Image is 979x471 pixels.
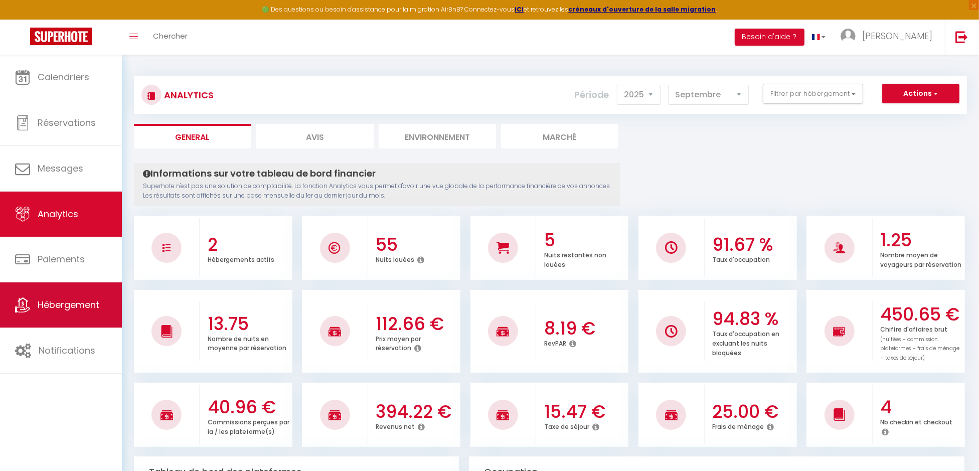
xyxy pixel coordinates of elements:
a: créneaux d'ouverture de la salle migration [569,5,716,14]
p: Taxe de séjour [544,420,589,431]
a: ... [PERSON_NAME] [833,20,945,55]
h3: 394.22 € [376,401,458,422]
p: Nuits louées [376,253,415,264]
img: ... [841,29,856,44]
li: Marché [501,124,618,148]
span: Paiements [38,253,85,265]
h3: 94.83 % [712,308,794,330]
span: Hébergement [38,298,99,311]
h3: 1.25 [881,230,962,251]
h3: 91.67 % [712,234,794,255]
p: Commissions perçues par la / les plateforme(s) [208,416,289,436]
h3: 25.00 € [712,401,794,422]
p: Frais de ménage [712,420,764,431]
p: Hébergements actifs [208,253,274,264]
h3: 55 [376,234,458,255]
a: Chercher [145,20,195,55]
a: ICI [515,5,524,14]
span: [PERSON_NAME] [862,30,932,42]
span: Messages [38,162,83,175]
span: Réservations [38,116,96,129]
button: Actions [882,84,959,104]
p: Taux d'occupation [712,253,770,264]
span: (nuitées + commission plateformes + frais de ménage + taxes de séjour) [881,336,960,362]
img: NO IMAGE [162,244,171,252]
h4: Informations sur votre tableau de bord financier [143,168,611,179]
li: Environnement [379,124,496,148]
p: Prix moyen par réservation [376,333,421,353]
img: logout [955,31,968,43]
img: NO IMAGE [665,325,678,338]
li: Avis [256,124,374,148]
p: Chiffre d'affaires brut [881,323,960,362]
button: Ouvrir le widget de chat LiveChat [8,4,38,34]
h3: 450.65 € [881,304,962,325]
span: Analytics [38,208,78,220]
h3: 8.19 € [544,318,626,339]
p: Nuits restantes non louées [544,249,606,269]
li: General [134,124,251,148]
p: Nombre moyen de voyageurs par réservation [881,249,962,269]
img: NO IMAGE [833,326,846,338]
h3: 4 [881,397,962,418]
h3: 112.66 € [376,313,458,335]
span: Notifications [39,344,95,357]
span: Chercher [153,31,188,41]
h3: 15.47 € [544,401,626,422]
p: RevPAR [544,337,566,348]
h3: 13.75 [208,313,289,335]
p: Superhote n'est pas une solution de comptabilité. La fonction Analytics vous permet d'avoir une v... [143,182,611,201]
button: Filtrer par hébergement [763,84,863,104]
p: Nb checkin et checkout [881,416,953,426]
p: Taux d'occupation en excluant les nuits bloquées [712,328,779,357]
button: Besoin d'aide ? [735,29,804,46]
img: Super Booking [30,28,92,45]
h3: 5 [544,230,626,251]
h3: 2 [208,234,289,255]
label: Période [574,84,609,106]
p: Nombre de nuits en moyenne par réservation [208,333,286,353]
h3: Analytics [161,84,214,106]
h3: 40.96 € [208,397,289,418]
span: Calendriers [38,71,89,83]
p: Revenus net [376,420,415,431]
